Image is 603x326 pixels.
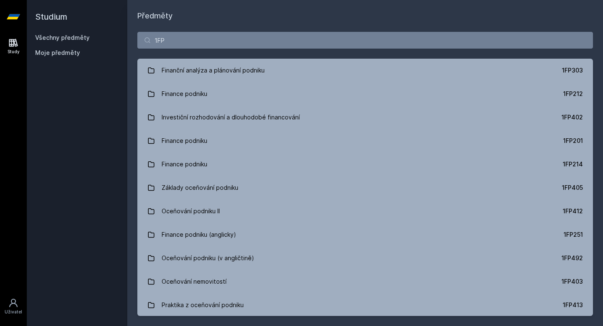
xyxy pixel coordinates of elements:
[137,153,593,176] a: Finance podniku 1FP214
[162,85,207,102] div: Finance podniku
[137,246,593,270] a: Oceňování podniku (v angličtině) 1FP492
[162,132,207,149] div: Finance podniku
[2,294,25,319] a: Uživatel
[137,199,593,223] a: Oceňování podniku II 1FP412
[563,90,583,98] div: 1FP212
[137,293,593,317] a: Praktika z oceňování podniku 1FP413
[162,250,254,266] div: Oceňování podniku (v angličtině)
[137,10,593,22] h1: Předměty
[2,34,25,59] a: Study
[162,156,207,173] div: Finance podniku
[562,184,583,192] div: 1FP405
[35,49,80,57] span: Moje předměty
[5,309,22,315] div: Uživatel
[563,137,583,145] div: 1FP201
[562,66,583,75] div: 1FP303
[563,160,583,168] div: 1FP214
[8,49,20,55] div: Study
[563,207,583,215] div: 1FP412
[137,176,593,199] a: Základy oceňování podniku 1FP405
[137,106,593,129] a: Investiční rozhodování a dlouhodobé financování 1FP402
[162,297,244,313] div: Praktika z oceňování podniku
[563,301,583,309] div: 1FP413
[162,203,220,220] div: Oceňování podniku II
[137,223,593,246] a: Finance podniku (anglicky) 1FP251
[562,277,583,286] div: 1FP403
[162,179,238,196] div: Základy oceňování podniku
[137,59,593,82] a: Finanční analýza a plánování podniku 1FP303
[137,82,593,106] a: Finance podniku 1FP212
[137,32,593,49] input: Název nebo ident předmětu…
[162,62,265,79] div: Finanční analýza a plánování podniku
[564,230,583,239] div: 1FP251
[162,226,236,243] div: Finance podniku (anglicky)
[562,254,583,262] div: 1FP492
[137,129,593,153] a: Finance podniku 1FP201
[562,113,583,122] div: 1FP402
[162,273,227,290] div: Oceňování nemovitostí
[137,270,593,293] a: Oceňování nemovitostí 1FP403
[35,34,90,41] a: Všechny předměty
[162,109,300,126] div: Investiční rozhodování a dlouhodobé financování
